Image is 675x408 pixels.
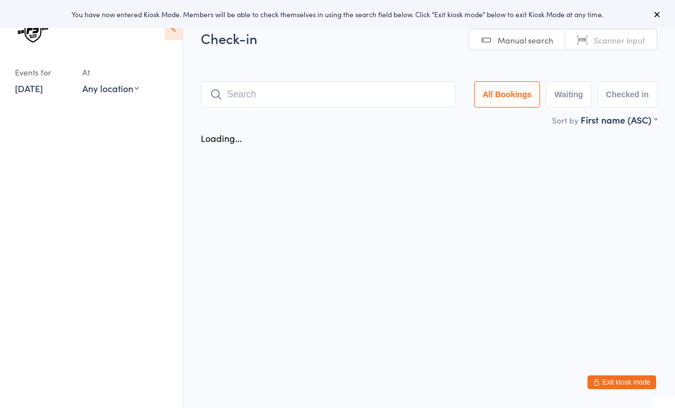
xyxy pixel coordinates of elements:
div: Events for [15,63,71,82]
div: You have now entered Kiosk Mode. Members will be able to check themselves in using the search fie... [18,9,657,19]
button: Checked in [597,81,657,108]
a: [DATE] [15,82,43,94]
img: The Fight Society [11,9,54,52]
input: Search [201,81,455,108]
span: Scanner input [594,34,645,46]
button: Waiting [546,81,591,108]
div: Loading... [201,132,242,144]
div: First name (ASC) [581,113,657,126]
div: Any location [82,82,139,94]
button: Exit kiosk mode [587,375,656,389]
span: Manual search [498,34,553,46]
button: All Bookings [474,81,541,108]
div: At [82,63,139,82]
h2: Check-in [201,29,657,47]
label: Sort by [552,114,578,126]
